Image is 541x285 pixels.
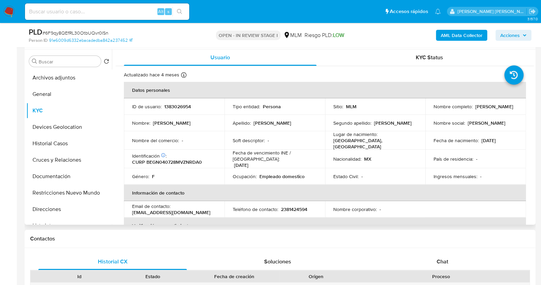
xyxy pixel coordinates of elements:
p: Fecha de nacimiento : [434,137,479,144]
p: Identificación : [132,153,167,159]
p: Segundo apellido : [333,120,371,126]
p: OPEN - IN REVIEW STAGE I [216,30,281,40]
span: 3.157.0 [527,16,538,22]
p: Nacionalidad : [333,156,361,162]
button: Cruces y Relaciones [26,152,112,168]
p: MLM [346,103,357,110]
span: Historial CX [98,258,128,265]
button: Restricciones Nuevo Mundo [26,185,112,201]
p: Nombre completo : [434,103,473,110]
div: MLM [283,32,302,39]
button: General [26,86,112,102]
p: Nombre social : [434,120,465,126]
p: 2381424594 [281,206,307,212]
p: País de residencia : [434,156,473,162]
p: Lugar de nacimiento : [333,131,377,137]
button: search-icon [172,7,186,16]
p: MX [364,156,371,162]
span: s [167,8,169,15]
button: Acciones [495,30,531,41]
th: Datos personales [124,82,526,98]
p: - [361,173,363,179]
div: Estado [121,273,185,280]
p: - [476,156,477,162]
p: Ingresos mensuales : [434,173,477,179]
p: F [152,173,155,179]
p: Actualizado hace 4 meses [124,72,179,78]
button: Historial Casos [26,135,112,152]
input: Buscar usuario o caso... [25,7,189,16]
a: Salir [529,8,536,15]
div: Id [47,273,111,280]
p: Sitio : [333,103,343,110]
p: - [182,137,183,144]
p: Nombre : [132,120,150,126]
span: Chat [437,258,448,265]
h1: Contactos [30,235,530,242]
span: Usuario [210,53,230,61]
button: KYC [26,102,112,119]
b: AML Data Collector [441,30,482,41]
button: AML Data Collector [436,30,487,41]
button: Devices Geolocation [26,119,112,135]
button: Archivos adjuntos [26,70,112,86]
p: 1383026954 [164,103,191,110]
div: Proceso [358,273,525,280]
span: # 6F9qy8QEfRL30OtbUQvr0ISn [42,29,108,36]
p: Apellido : [233,120,251,126]
p: CURP BEGN040728MVZNRDA0 [132,159,202,165]
p: Persona [263,103,281,110]
p: Estado Civil : [333,173,359,179]
p: Teléfono de contacto : [233,206,278,212]
b: PLD [29,26,42,37]
p: Email de contacto : [132,203,170,209]
a: Notificaciones [435,9,441,14]
span: Soluciones [264,258,291,265]
p: Tipo entidad : [233,103,260,110]
span: Accesos rápidos [390,8,428,15]
th: Información de contacto [124,185,526,201]
p: ID de usuario : [132,103,162,110]
span: LOW [333,31,344,39]
a: 91e6009d6332ebacadedba842a237452 [49,37,132,44]
button: Lista Interna [26,218,112,234]
button: Documentación [26,168,112,185]
p: [EMAIL_ADDRESS][DOMAIN_NAME] [132,209,210,215]
p: Género : [132,173,149,179]
p: [GEOGRAPHIC_DATA], [GEOGRAPHIC_DATA] [333,137,415,150]
p: [PERSON_NAME] [475,103,513,110]
p: Soft descriptor : [233,137,265,144]
p: Nombre del comercio : [132,137,179,144]
p: - [480,173,481,179]
span: KYC Status [416,53,443,61]
p: Ocupación : [233,173,257,179]
button: Volver al orden por defecto [104,59,109,66]
b: Person ID [29,37,48,44]
button: Buscar [32,59,37,64]
p: [DATE] [481,137,496,144]
p: - [268,137,269,144]
p: [DATE] [234,162,248,168]
span: Acciones [500,30,520,41]
button: Direcciones [26,201,112,218]
p: baltazar.cabreradupeyron@mercadolibre.com.mx [458,8,527,15]
div: Origen [284,273,348,280]
p: [PERSON_NAME] [153,120,191,126]
input: Buscar [39,59,98,65]
p: Fecha de vencimiento INE / [GEOGRAPHIC_DATA] : [233,150,317,162]
div: Fecha de creación [194,273,274,280]
p: Nombre corporativo : [333,206,377,212]
span: Riesgo PLD: [305,32,344,39]
p: [PERSON_NAME] [374,120,412,126]
th: Verificación y cumplimiento [124,218,526,234]
p: [PERSON_NAME] [468,120,505,126]
span: Alt [158,8,164,15]
p: Empleado domestico [259,173,305,179]
p: - [379,206,381,212]
p: [PERSON_NAME] [254,120,291,126]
